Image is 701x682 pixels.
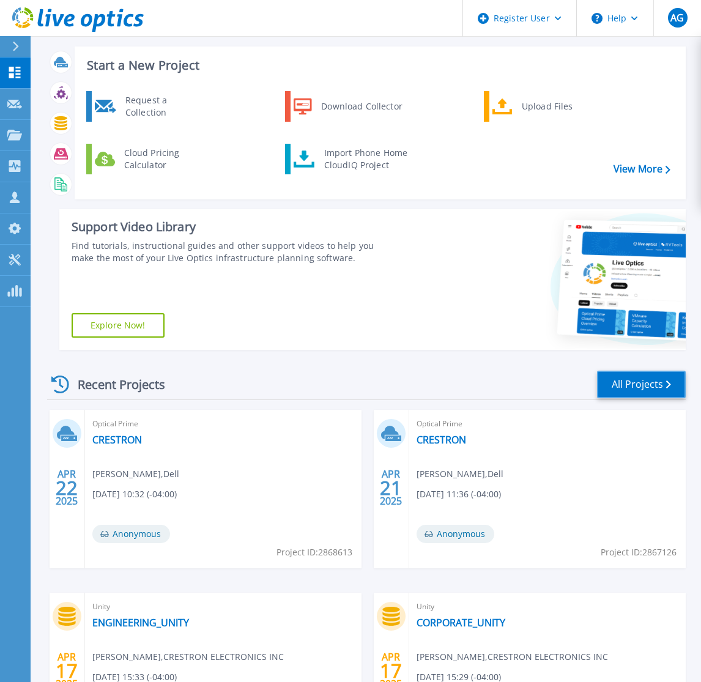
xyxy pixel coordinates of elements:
[417,525,494,543] span: Anonymous
[119,94,209,119] div: Request a Collection
[380,483,402,493] span: 21
[379,465,402,510] div: APR 2025
[47,369,182,399] div: Recent Projects
[92,650,284,664] span: [PERSON_NAME] , CRESTRON ELECTRONICS INC
[276,546,352,559] span: Project ID: 2868613
[285,91,410,122] a: Download Collector
[417,434,466,446] a: CRESTRON
[56,483,78,493] span: 22
[318,147,414,171] div: Import Phone Home CloudIQ Project
[417,487,501,501] span: [DATE] 11:36 (-04:00)
[86,91,212,122] a: Request a Collection
[417,417,678,431] span: Optical Prime
[417,617,505,629] a: CORPORATE_UNITY
[92,600,354,613] span: Unity
[55,465,78,510] div: APR 2025
[92,617,189,629] a: ENGINEERING_UNITY
[92,525,170,543] span: Anonymous
[417,600,678,613] span: Unity
[92,467,179,481] span: [PERSON_NAME] , Dell
[72,313,165,338] a: Explore Now!
[380,665,402,676] span: 17
[417,650,608,664] span: [PERSON_NAME] , CRESTRON ELECTRONICS INC
[72,219,396,235] div: Support Video Library
[72,240,396,264] div: Find tutorials, instructional guides and other support videos to help you make the most of your L...
[670,13,684,23] span: AG
[601,546,677,559] span: Project ID: 2867126
[92,434,142,446] a: CRESTRON
[87,59,670,72] h3: Start a New Project
[92,487,177,501] span: [DATE] 10:32 (-04:00)
[597,371,686,398] a: All Projects
[86,144,212,174] a: Cloud Pricing Calculator
[417,467,503,481] span: [PERSON_NAME] , Dell
[56,665,78,676] span: 17
[516,94,606,119] div: Upload Files
[118,147,209,171] div: Cloud Pricing Calculator
[484,91,609,122] a: Upload Files
[315,94,407,119] div: Download Collector
[614,163,670,175] a: View More
[92,417,354,431] span: Optical Prime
